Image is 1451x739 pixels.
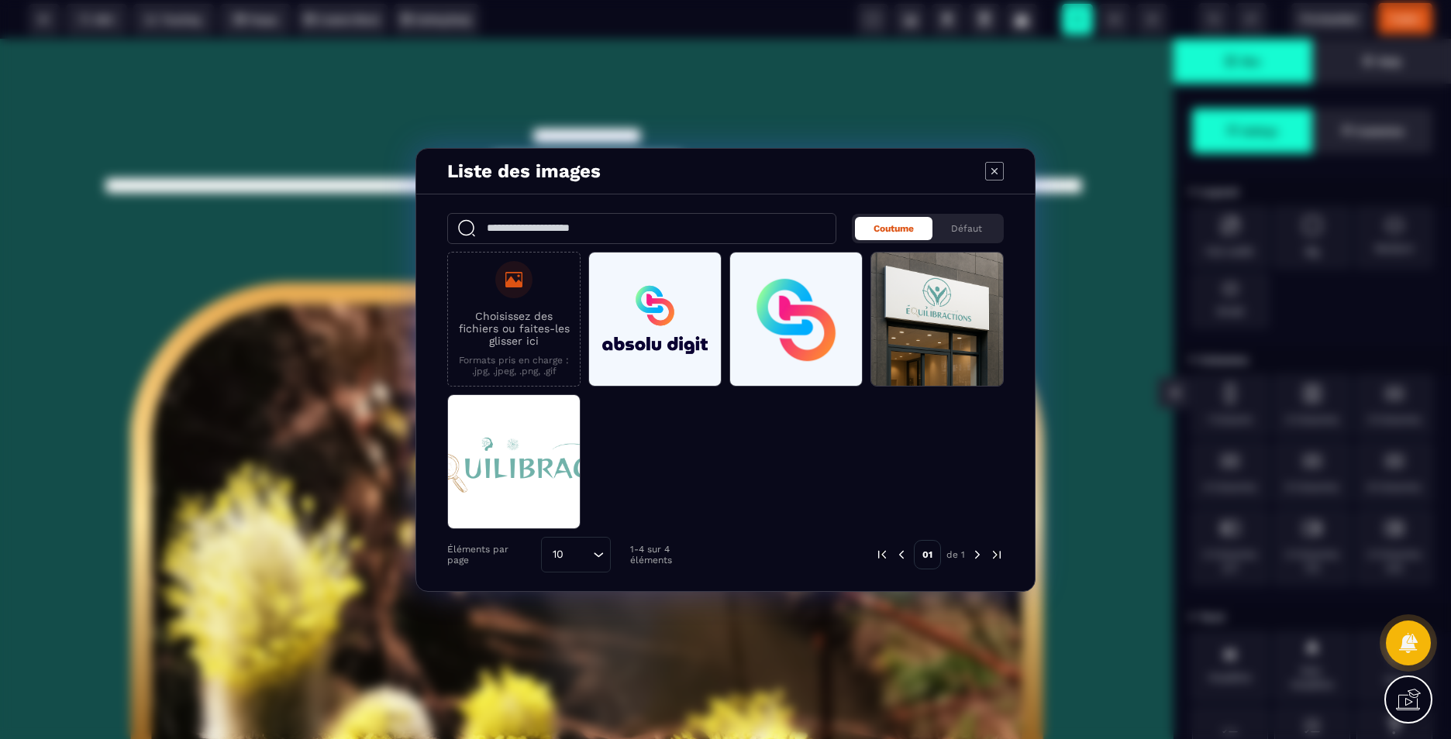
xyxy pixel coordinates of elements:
img: next [990,548,1004,562]
p: Éléments par page [447,544,533,565]
img: next [970,548,984,562]
p: 01 [914,540,941,569]
img: prev [875,548,889,562]
span: Défaut [951,223,982,234]
input: Search for option [569,546,589,563]
p: Formats pris en charge : .jpg, .jpeg, .png, .gif [456,355,572,376]
p: Choisissez des fichiers ou faites-les glisser ici [456,310,572,347]
img: prev [894,548,908,562]
span: Coutume [874,223,914,234]
span: 10 [547,546,569,563]
h4: Liste des images [447,160,601,182]
div: Search for option [541,537,611,572]
p: 1-4 sur 4 éléments [630,544,715,565]
p: de 1 [946,548,965,561]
